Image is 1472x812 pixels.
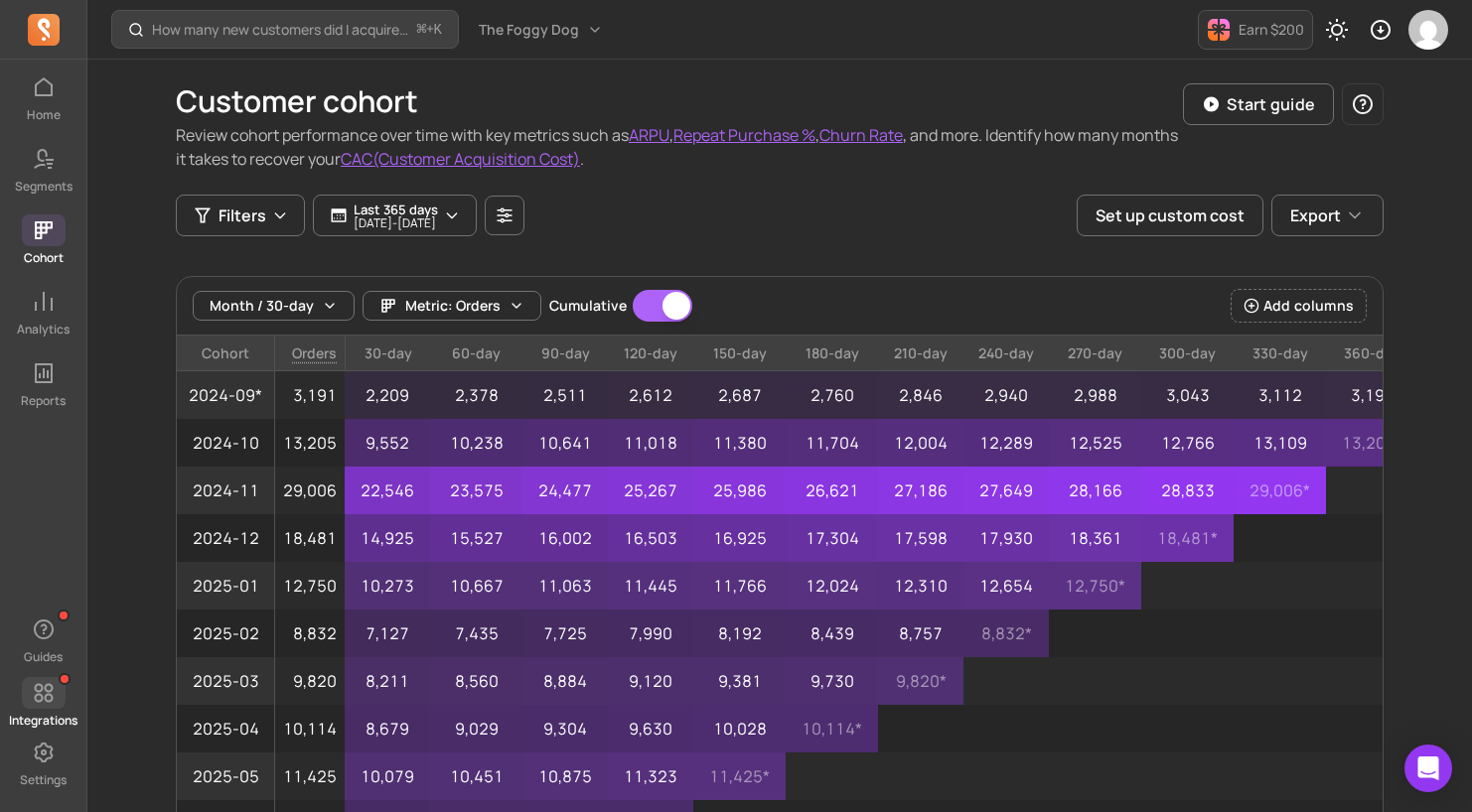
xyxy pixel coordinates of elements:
[522,752,608,800] p: 10,875
[1077,195,1263,236] button: Set up custom cost
[275,467,345,514] p: 29,006
[345,514,430,562] p: 14,925
[786,467,878,514] p: 26,621
[878,336,963,371] p: 210-day
[20,772,67,788] p: Settings
[786,705,878,752] p: 10,114 *
[111,10,459,49] button: How many new customers did I acquire this period?⌘+K
[608,419,693,467] p: 11,018
[608,514,693,562] p: 16,503
[275,514,345,562] p: 18,481
[522,657,608,705] p: 8,884
[1049,419,1141,467] p: 12,525
[1271,195,1384,236] button: Export
[608,562,693,609] p: 11,445
[963,467,1049,514] p: 27,649
[1049,467,1141,514] p: 28,166
[963,609,1049,657] p: 8,832 *
[24,649,63,665] p: Guides
[176,123,1183,171] p: Review cohort performance over time with key metrics such as , , , and more. Identify how many mo...
[1141,514,1234,562] p: 18,481 *
[1326,371,1418,419] p: 3,190
[275,562,345,609] p: 12,750
[345,752,430,800] p: 10,079
[430,562,522,609] p: 10,667
[430,467,522,514] p: 23,575
[1049,562,1141,609] p: 12,750 *
[878,514,963,562] p: 17,598
[608,336,693,371] p: 120-day
[430,609,522,657] p: 7,435
[549,296,627,316] label: Cumulative
[693,419,786,467] p: 11,380
[176,195,305,236] button: Filters
[693,705,786,752] p: 10,028
[693,514,786,562] p: 16,925
[27,107,61,123] p: Home
[275,609,345,657] p: 8,832
[629,123,669,147] button: ARPU
[341,147,580,171] button: CAC(Customer Acquisition Cost)
[1408,10,1448,50] img: avatar
[608,705,693,752] p: 9,630
[522,336,608,371] p: 90-day
[1141,467,1234,514] p: 28,833
[345,419,430,467] p: 9,552
[176,83,1183,119] h1: Customer cohort
[15,179,73,195] p: Segments
[193,291,355,321] button: Month / 30-day
[963,371,1049,419] p: 2,940
[693,467,786,514] p: 25,986
[1141,419,1234,467] p: 12,766
[786,371,878,419] p: 2,760
[963,336,1049,371] p: 240-day
[24,250,64,266] p: Cohort
[275,371,345,419] p: 3,191
[17,322,70,338] p: Analytics
[345,609,430,657] p: 7,127
[177,562,274,609] span: 2025-01
[693,752,786,800] p: 11,425 *
[522,419,608,467] p: 10,641
[786,419,878,467] p: 11,704
[345,467,430,514] p: 22,546
[363,291,541,321] button: Metric: Orders
[1234,467,1326,514] p: 29,006 *
[878,371,963,419] p: 2,846
[522,514,608,562] p: 16,002
[693,609,786,657] p: 8,192
[878,609,963,657] p: 8,757
[430,336,522,371] p: 60-day
[1404,744,1452,792] div: Open Intercom Messenger
[177,371,274,419] span: 2024-09*
[1234,336,1326,371] p: 330-day
[430,514,522,562] p: 15,527
[693,562,786,609] p: 11,766
[1183,83,1334,125] button: Start guide
[405,296,501,316] span: Metric: Orders
[9,713,77,729] p: Integrations
[608,609,693,657] p: 7,990
[522,467,608,514] p: 24,477
[275,705,345,752] p: 10,114
[1198,10,1313,50] button: Earn $200
[693,657,786,705] p: 9,381
[693,371,786,419] p: 2,687
[522,705,608,752] p: 9,304
[275,657,345,705] p: 9,820
[1049,371,1141,419] p: 2,988
[430,657,522,705] p: 8,560
[522,371,608,419] p: 2,511
[878,419,963,467] p: 12,004
[430,705,522,752] p: 9,029
[177,467,274,514] span: 2024-11
[522,562,608,609] p: 11,063
[467,12,615,48] button: The Foggy Dog
[963,562,1049,609] p: 12,654
[275,752,345,800] p: 11,425
[878,657,963,705] p: 9,820 *
[345,562,430,609] p: 10,273
[673,123,815,147] button: Repeat Purchase %
[345,371,430,419] p: 2,209
[177,609,274,657] span: 2025-02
